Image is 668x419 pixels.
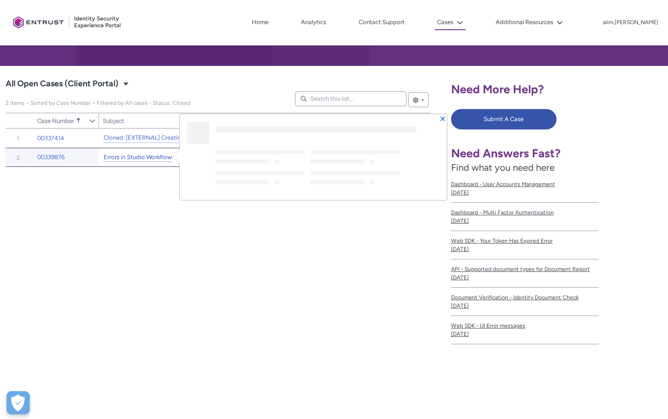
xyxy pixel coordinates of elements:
[104,153,172,162] a: Errors in Studio Workflow
[6,129,431,167] table: All Open Cases (Client Portal)
[295,91,406,106] input: Search this list...
[451,274,469,281] lightning-formatted-date-time: [DATE]
[451,322,599,330] span: Web SDK - UI Error messages
[451,180,599,188] span: Dashboard - User Accounts Management
[104,133,233,143] a: Cloned: [EXTERNAL] Creating new sub-account
[439,115,446,122] button: Close
[6,77,118,91] span: All Open Cases (Client Portal)
[603,17,659,26] button: User Profile alim.ahmad
[37,117,74,124] span: Case Number
[6,100,190,106] span: All Open Cases (Client Portal)
[299,15,328,29] a: Analytics, opens in new tab
[120,78,131,89] button: Select a List View: Cases
[451,246,469,252] lightning-formatted-date-time: [DATE]
[37,134,64,143] a: 00337414
[435,15,465,30] button: Cases
[451,303,469,309] lightning-formatted-date-time: [DATE]
[37,153,65,162] a: 00339876
[451,218,469,224] lightning-formatted-date-time: [DATE]
[451,237,599,245] span: Web SDK - Your Token Has Expired Error
[451,293,599,302] span: Document Verification - Identity Document Check
[451,208,599,217] span: Dashboard - Multi Factor Authentication
[603,19,658,26] p: alim.[PERSON_NAME]
[451,82,544,96] span: Need More Help?
[249,15,271,29] a: Home
[451,189,469,196] lightning-formatted-date-time: [DATE]
[6,69,431,392] div: All Open Cases (Client Portal)|Cases|List View
[451,109,557,129] button: Submit A Case
[7,391,30,414] div: Cookie Preferences
[451,265,599,273] span: API - Supported document types for Document Report
[451,146,599,161] h1: Need Answers Fast?
[451,162,555,173] span: Find what you need here
[7,391,30,414] button: Open Preferences
[408,92,429,107] button: List View Controls
[493,15,565,29] button: Additional Resources
[356,15,407,29] a: Contact Support
[451,331,469,337] lightning-formatted-date-time: [DATE]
